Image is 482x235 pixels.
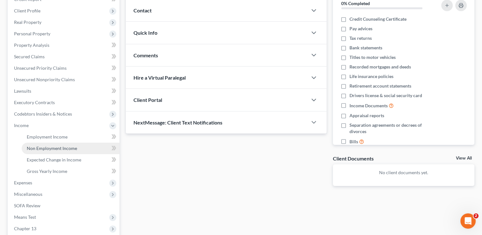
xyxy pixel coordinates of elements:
span: Income [14,123,29,128]
span: Employment Income [27,134,68,139]
span: Pay advices [349,25,372,32]
a: Gross Yearly Income [22,166,119,177]
span: NextMessage: Client Text Notifications [133,119,222,125]
span: Executory Contracts [14,100,55,105]
span: Credit Counseling Certificate [349,16,406,22]
span: Secured Claims [14,54,45,59]
span: SOFA Review [14,203,40,208]
span: Means Test [14,214,36,220]
a: View All [456,156,472,160]
span: Bank statements [349,45,382,51]
a: Unsecured Priority Claims [9,62,119,74]
span: Personal Property [14,31,50,36]
iframe: Intercom live chat [460,213,476,229]
p: No client documents yet. [338,169,469,176]
span: Real Property [14,19,41,25]
span: Bills [349,139,358,145]
span: Unsecured Priority Claims [14,65,67,71]
a: SOFA Review [9,200,119,211]
span: Non Employment Income [27,146,77,151]
span: Miscellaneous [14,191,42,197]
span: Drivers license & social security card [349,92,422,99]
span: Unsecured Nonpriority Claims [14,77,75,82]
a: Secured Claims [9,51,119,62]
a: Expected Change in Income [22,154,119,166]
span: 2 [473,213,478,218]
span: Lawsuits [14,88,31,94]
span: Titles to motor vehicles [349,54,396,61]
span: Codebtors Insiders & Notices [14,111,72,117]
span: Chapter 13 [14,226,36,231]
span: Comments [133,52,158,58]
div: Client Documents [333,155,374,162]
a: Non Employment Income [22,143,119,154]
span: Gross Yearly Income [27,168,67,174]
span: Expenses [14,180,32,185]
a: Lawsuits [9,85,119,97]
span: Income Documents [349,103,388,109]
span: Client Profile [14,8,40,13]
span: Life insurance policies [349,73,393,80]
span: Quick Info [133,30,157,36]
span: Client Portal [133,97,162,103]
span: Contact [133,7,152,13]
span: Expected Change in Income [27,157,81,162]
span: Retirement account statements [349,83,411,89]
span: Hire a Virtual Paralegal [133,75,186,81]
a: Unsecured Nonpriority Claims [9,74,119,85]
strong: 0% Completed [341,1,370,6]
span: Appraisal reports [349,112,384,119]
span: Separation agreements or decrees of divorces [349,122,434,135]
span: Recorded mortgages and deeds [349,64,411,70]
a: Employment Income [22,131,119,143]
a: Executory Contracts [9,97,119,108]
span: Property Analysis [14,42,49,48]
span: Tax returns [349,35,372,41]
a: Property Analysis [9,39,119,51]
